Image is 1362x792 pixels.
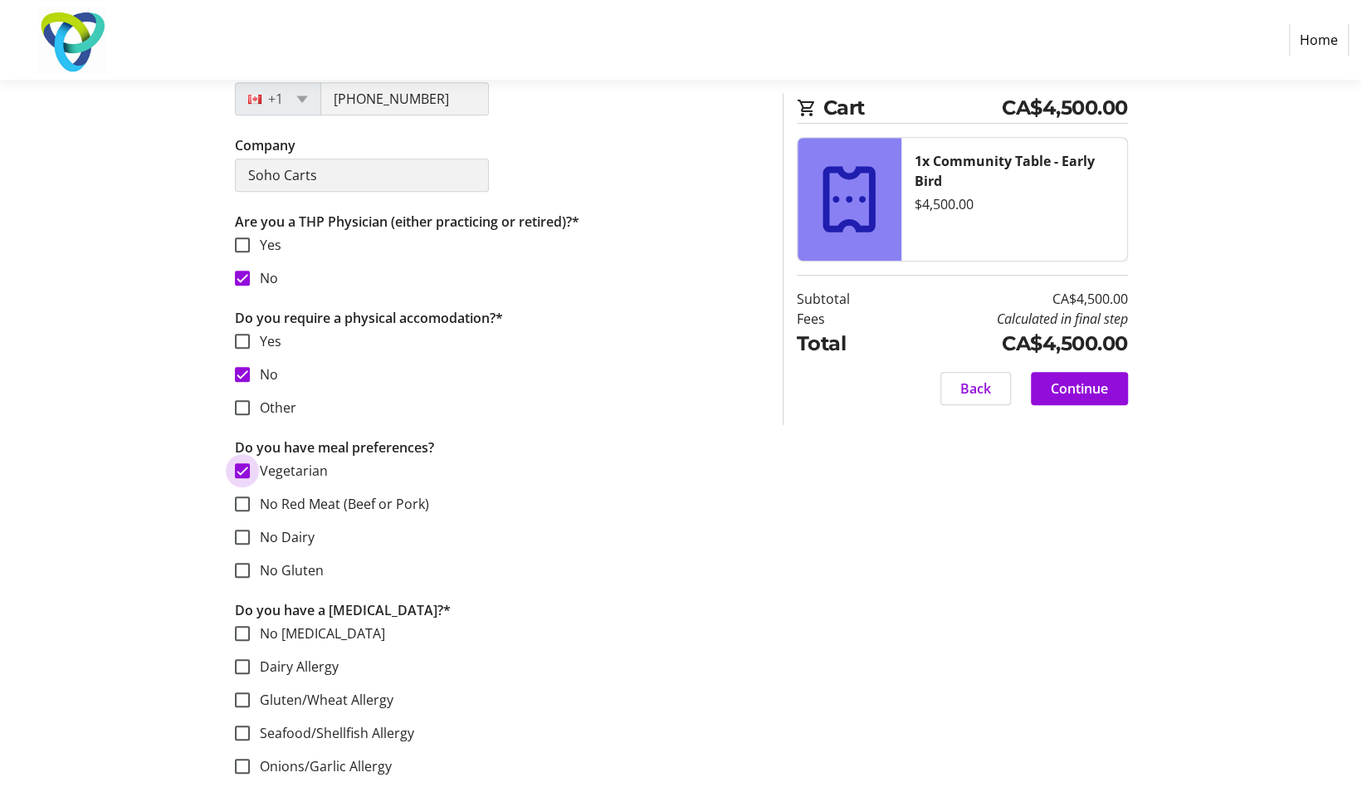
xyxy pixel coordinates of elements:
[250,723,414,743] label: Seafood/Shellfish Allergy
[892,309,1128,329] td: Calculated in final step
[235,212,763,232] p: Are you a THP Physician (either practicing or retired)?*
[915,152,1095,190] strong: 1x Community Table - Early Bird
[250,756,392,776] label: Onions/Garlic Allergy
[250,268,278,288] label: No
[250,398,296,418] label: Other
[250,461,328,481] label: Vegetarian
[915,194,1114,214] div: $4,500.00
[797,329,892,359] td: Total
[892,289,1128,309] td: CA$4,500.00
[250,494,429,514] label: No Red Meat (Beef or Pork)
[892,329,1128,359] td: CA$4,500.00
[235,135,295,155] label: Company
[250,690,393,710] label: Gluten/Wheat Allergy
[235,438,763,457] p: Do you have meal preferences?
[250,657,339,677] label: Dairy Allergy
[1289,24,1349,56] a: Home
[797,289,892,309] td: Subtotal
[250,364,278,384] label: No
[960,379,991,398] span: Back
[320,82,489,115] input: (506) 234-5678
[940,372,1011,405] button: Back
[250,527,315,547] label: No Dairy
[235,308,763,328] p: Do you require a physical accomodation?*
[1031,372,1128,405] button: Continue
[797,309,892,329] td: Fees
[823,93,1003,123] span: Cart
[250,235,281,255] label: Yes
[250,623,385,643] label: No [MEDICAL_DATA]
[1002,93,1128,123] span: CA$4,500.00
[250,331,281,351] label: Yes
[1051,379,1108,398] span: Continue
[235,600,763,620] p: Do you have a [MEDICAL_DATA]?*
[13,7,131,73] img: Trillium Health Partners Foundation's Logo
[250,560,324,580] label: No Gluten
